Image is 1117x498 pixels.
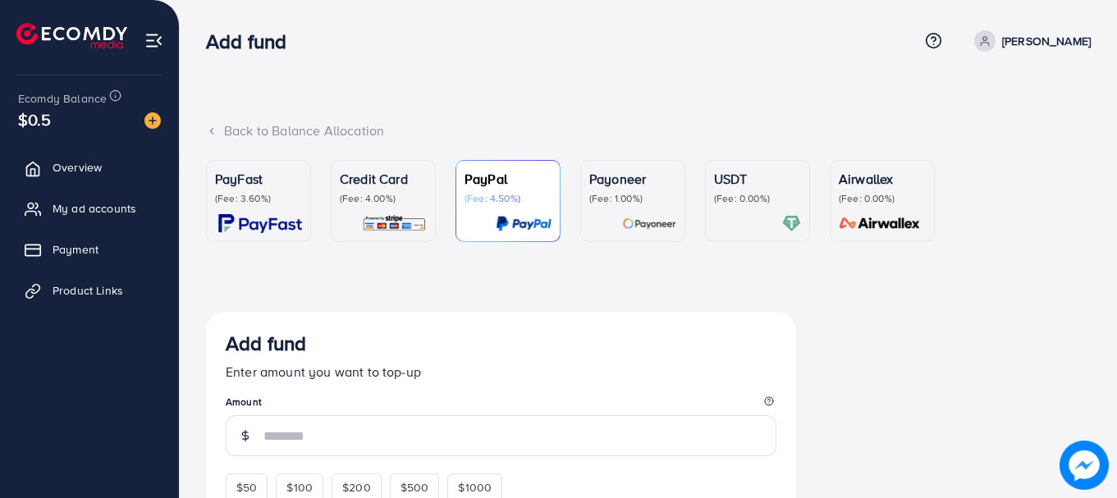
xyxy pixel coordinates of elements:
h3: Add fund [206,30,300,53]
p: (Fee: 4.50%) [465,192,552,205]
p: (Fee: 0.00%) [714,192,801,205]
a: [PERSON_NAME] [968,30,1091,52]
span: Ecomdy Balance [18,90,107,107]
a: Product Links [12,274,167,307]
img: image [1060,441,1109,490]
img: image [144,112,161,129]
p: Payoneer [589,169,676,189]
p: (Fee: 0.00%) [839,192,926,205]
p: [PERSON_NAME] [1002,31,1091,51]
p: (Fee: 4.00%) [340,192,427,205]
span: $0.5 [18,107,52,131]
legend: Amount [226,395,776,415]
p: Credit Card [340,169,427,189]
img: card [362,214,427,233]
img: card [834,214,926,233]
span: Payment [53,241,98,258]
img: card [218,214,302,233]
span: My ad accounts [53,200,136,217]
img: card [622,214,676,233]
a: My ad accounts [12,192,167,225]
img: menu [144,31,163,50]
a: Payment [12,233,167,266]
span: $200 [342,479,371,496]
span: $500 [401,479,429,496]
span: $1000 [458,479,492,496]
img: card [782,214,801,233]
p: (Fee: 3.60%) [215,192,302,205]
span: $50 [236,479,257,496]
p: Airwallex [839,169,926,189]
p: (Fee: 1.00%) [589,192,676,205]
img: card [496,214,552,233]
span: Overview [53,159,102,176]
p: PayPal [465,169,552,189]
p: USDT [714,169,801,189]
img: logo [16,23,127,48]
div: Back to Balance Allocation [206,121,1091,140]
h3: Add fund [226,331,306,355]
a: Overview [12,151,167,184]
p: Enter amount you want to top-up [226,362,776,381]
p: PayFast [215,169,302,189]
span: $100 [286,479,313,496]
span: Product Links [53,282,123,299]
